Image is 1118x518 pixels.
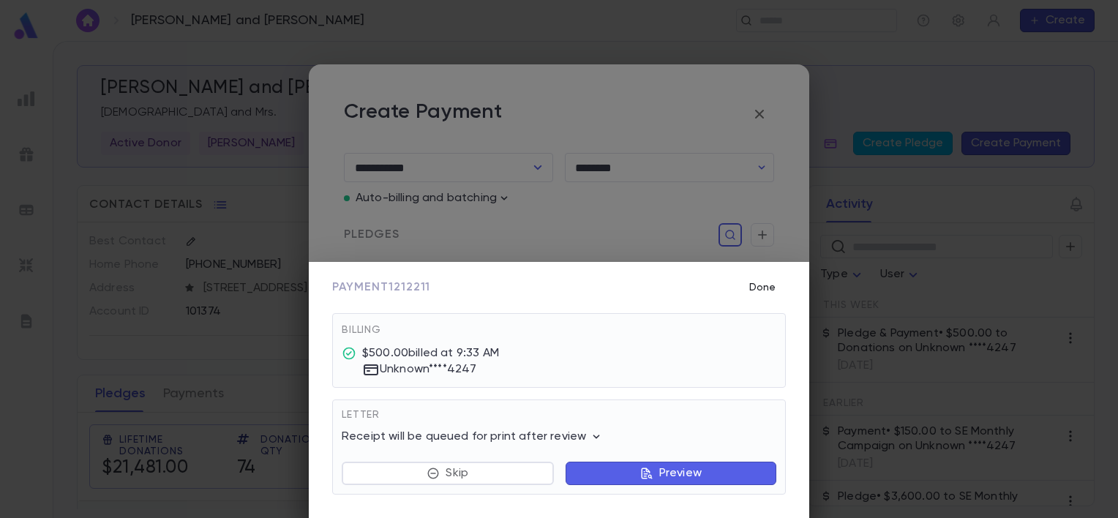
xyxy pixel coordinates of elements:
[342,325,381,335] span: Billing
[739,274,786,301] button: Done
[342,409,776,429] div: Letter
[659,466,702,481] p: Preview
[342,462,554,485] button: Skip
[446,466,468,481] p: Skip
[332,280,430,295] span: Payment 1212211
[342,429,604,444] p: Receipt will be queued for print after review
[566,462,776,485] button: Preview
[362,346,499,361] div: $500.00 billed at 9:33 AM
